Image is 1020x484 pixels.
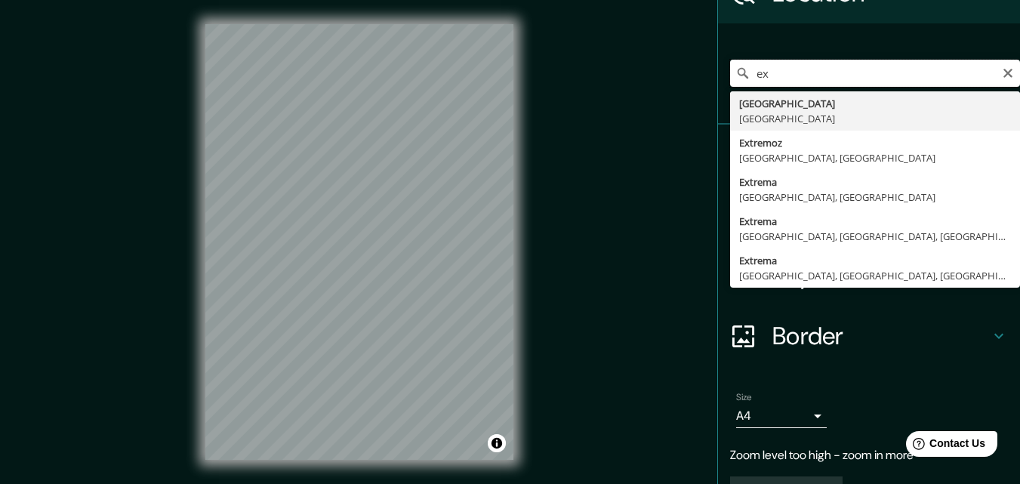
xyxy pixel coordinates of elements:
[739,268,1011,283] div: [GEOGRAPHIC_DATA], [GEOGRAPHIC_DATA], [GEOGRAPHIC_DATA]
[718,306,1020,366] div: Border
[739,174,1011,190] div: Extrema
[736,391,752,404] label: Size
[1002,65,1014,79] button: Clear
[718,245,1020,306] div: Layout
[205,24,513,460] canvas: Map
[736,404,827,428] div: A4
[886,425,1003,467] iframe: Help widget launcher
[739,96,1011,111] div: [GEOGRAPHIC_DATA]
[730,60,1020,87] input: Pick your city or area
[772,260,990,291] h4: Layout
[739,253,1011,268] div: Extrema
[772,321,990,351] h4: Border
[739,229,1011,244] div: [GEOGRAPHIC_DATA], [GEOGRAPHIC_DATA], [GEOGRAPHIC_DATA]
[739,111,1011,126] div: [GEOGRAPHIC_DATA]
[488,434,506,452] button: Toggle attribution
[739,150,1011,165] div: [GEOGRAPHIC_DATA], [GEOGRAPHIC_DATA]
[739,190,1011,205] div: [GEOGRAPHIC_DATA], [GEOGRAPHIC_DATA]
[718,125,1020,185] div: Pins
[739,214,1011,229] div: Extrema
[739,135,1011,150] div: Extremoz
[718,185,1020,245] div: Style
[730,446,1008,464] p: Zoom level too high - zoom in more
